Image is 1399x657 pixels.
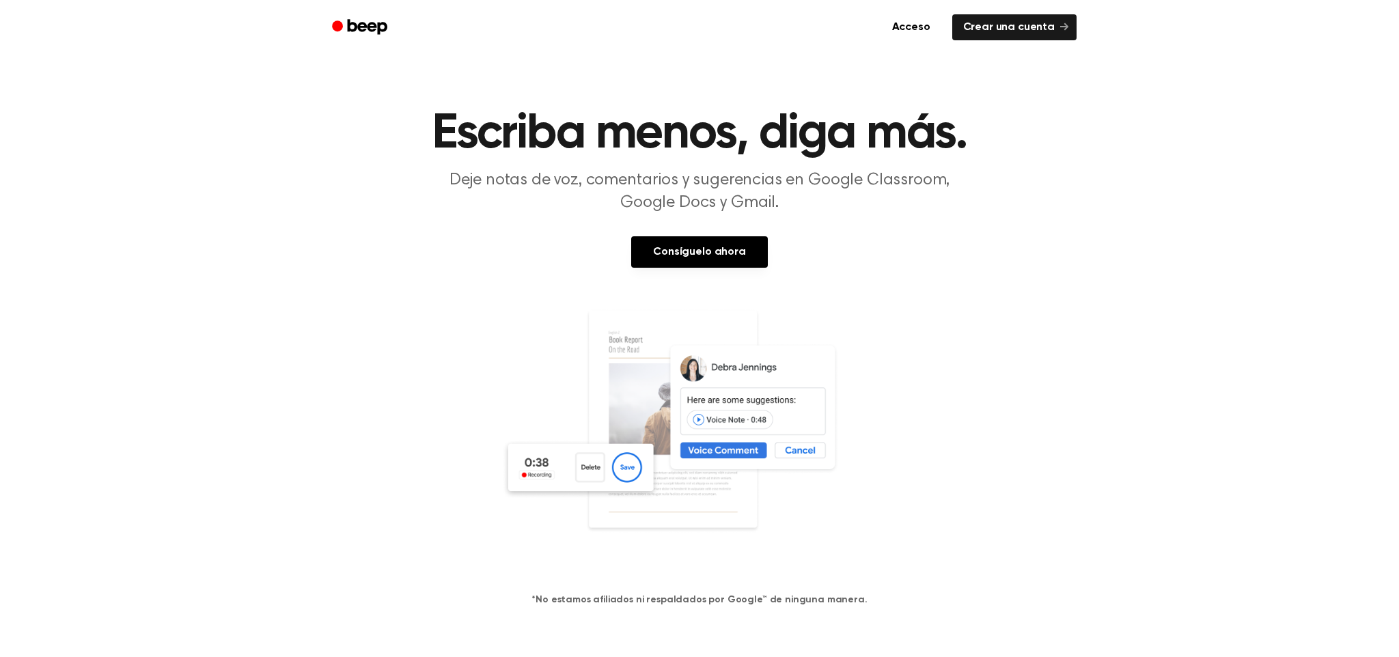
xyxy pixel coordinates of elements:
font: Acceso [892,22,930,33]
img: Comentarios de voz en documentos y widget de grabación [501,309,898,571]
a: Bip [322,14,400,41]
font: *No estamos afiliados ni respaldados por Google™ de ninguna manera. [531,595,867,604]
a: Acceso [878,12,944,43]
font: Escriba menos, diga más. [432,109,967,158]
a: Crear una cuenta [952,14,1077,40]
a: Consíguelo ahora [631,236,767,268]
font: Consíguelo ahora [653,247,745,257]
font: Crear una cuenta [963,22,1055,33]
font: Deje notas de voz, comentarios y sugerencias en Google Classroom, Google Docs y Gmail. [449,172,950,211]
